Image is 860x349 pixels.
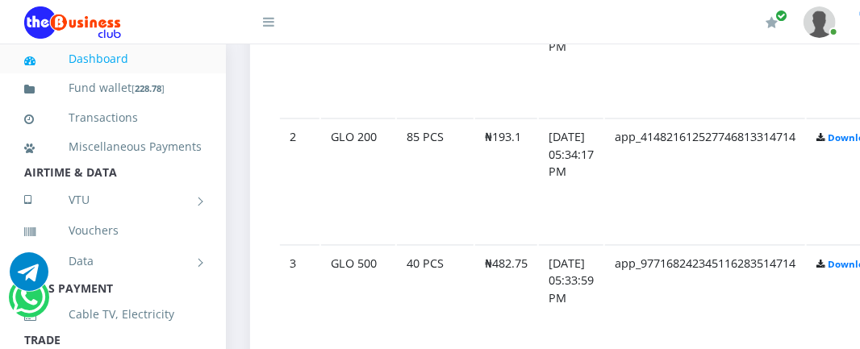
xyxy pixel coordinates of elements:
[10,264,48,291] a: Chat for support
[539,118,603,243] td: [DATE] 05:34:17 PM
[605,118,805,243] td: app_414821612527746813314714
[24,180,202,220] a: VTU
[475,118,537,243] td: ₦193.1
[397,118,474,243] td: 85 PCS
[280,118,319,243] td: 2
[24,99,202,136] a: Transactions
[24,296,202,333] a: Cable TV, Electricity
[24,241,202,281] a: Data
[132,82,165,94] small: [ ]
[321,118,395,243] td: GLO 200
[24,128,202,165] a: Miscellaneous Payments
[135,82,161,94] b: 228.78
[24,6,121,39] img: Logo
[24,69,202,107] a: Fund wallet[228.78]
[775,10,787,22] span: Renew/Upgrade Subscription
[24,212,202,249] a: Vouchers
[804,6,836,38] img: User
[24,40,202,77] a: Dashboard
[12,290,45,317] a: Chat for support
[766,16,778,29] i: Renew/Upgrade Subscription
